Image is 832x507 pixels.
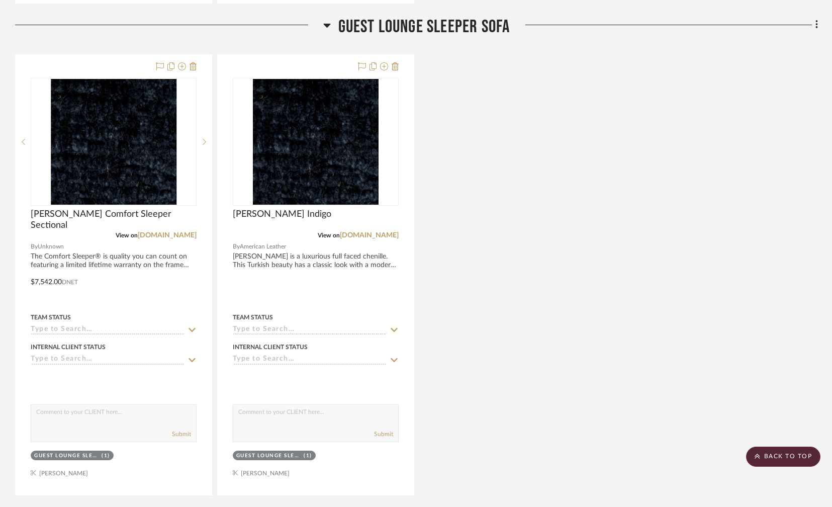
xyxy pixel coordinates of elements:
span: [PERSON_NAME] Indigo [233,209,331,220]
input: Type to Search… [233,325,387,335]
div: Team Status [233,313,273,322]
span: By [233,242,240,251]
a: [DOMAIN_NAME] [138,232,197,239]
input: Type to Search… [233,355,387,365]
span: View on [116,232,138,238]
div: Team Status [31,313,71,322]
div: Internal Client Status [31,343,106,352]
div: Guest Lounge Sleeper Sofa [236,452,301,460]
input: Type to Search… [31,325,184,335]
div: (1) [102,452,110,460]
div: 0 [233,78,398,205]
span: American Leather [240,242,286,251]
input: Type to Search… [31,355,184,365]
span: View on [318,232,340,238]
button: Submit [374,430,393,439]
img: Lyons Comfort Sleeper Sectional [51,79,176,205]
span: Unknown [38,242,64,251]
div: Internal Client Status [233,343,308,352]
span: [PERSON_NAME] Comfort Sleeper Sectional [31,209,197,231]
button: Submit [172,430,191,439]
div: 0 [31,78,196,205]
div: Guest Lounge Sleeper Sofa [34,452,99,460]
scroll-to-top-button: BACK TO TOP [746,447,820,467]
span: Guest Lounge Sleeper Sofa [338,16,510,38]
div: (1) [304,452,312,460]
span: By [31,242,38,251]
a: [DOMAIN_NAME] [340,232,399,239]
img: Clary Indigo [253,79,379,205]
